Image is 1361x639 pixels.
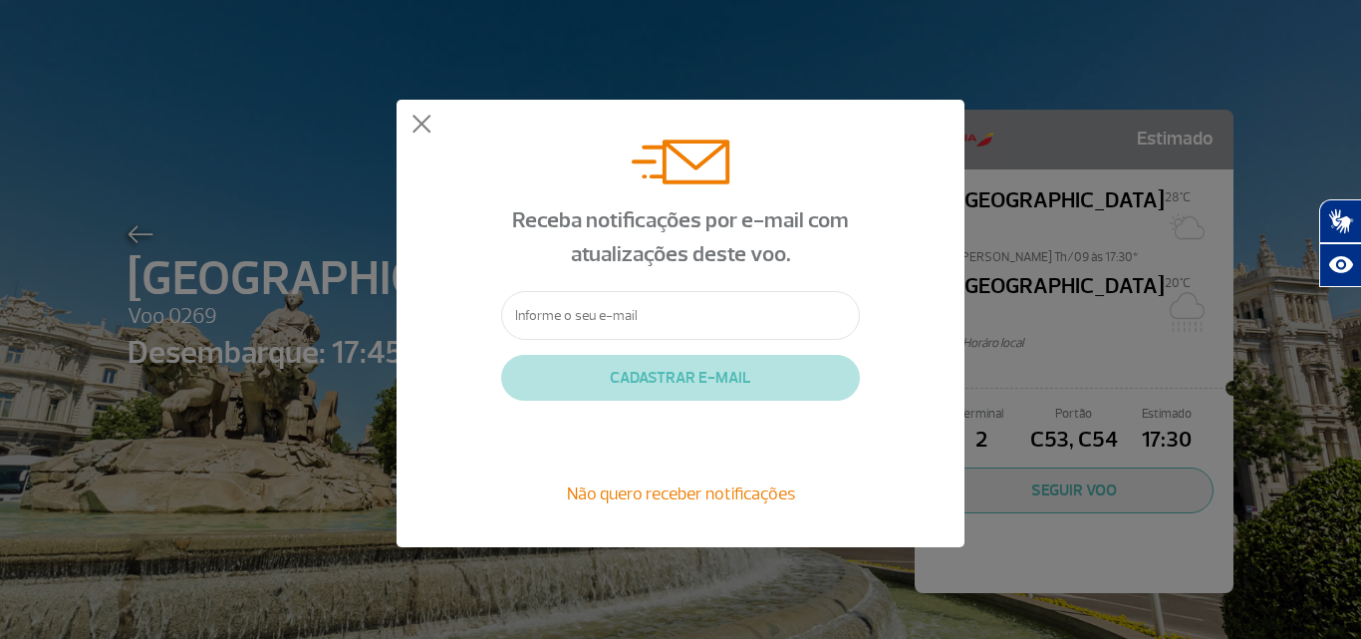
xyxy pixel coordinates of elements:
[512,206,849,268] span: Receba notificações por e-mail com atualizações deste voo.
[1319,243,1361,287] button: Abrir recursos assistivos.
[501,355,860,401] button: CADASTRAR E-MAIL
[1319,199,1361,243] button: Abrir tradutor de língua de sinais.
[1319,199,1361,287] div: Plugin de acessibilidade da Hand Talk.
[567,482,795,504] span: Não quero receber notificações
[501,291,860,340] input: Informe o seu e-mail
